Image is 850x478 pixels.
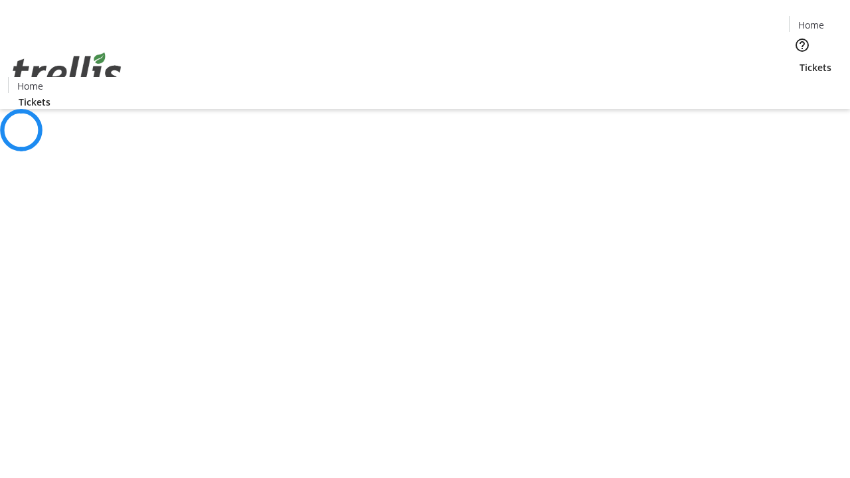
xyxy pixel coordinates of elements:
span: Home [798,18,824,32]
a: Tickets [789,60,842,74]
button: Help [789,32,815,58]
button: Cart [789,74,815,101]
a: Tickets [8,95,61,109]
a: Home [9,79,51,93]
span: Tickets [19,95,50,109]
img: Orient E2E Organization Zk2cuvdVaT's Logo [8,38,126,104]
span: Home [17,79,43,93]
a: Home [790,18,832,32]
span: Tickets [800,60,831,74]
